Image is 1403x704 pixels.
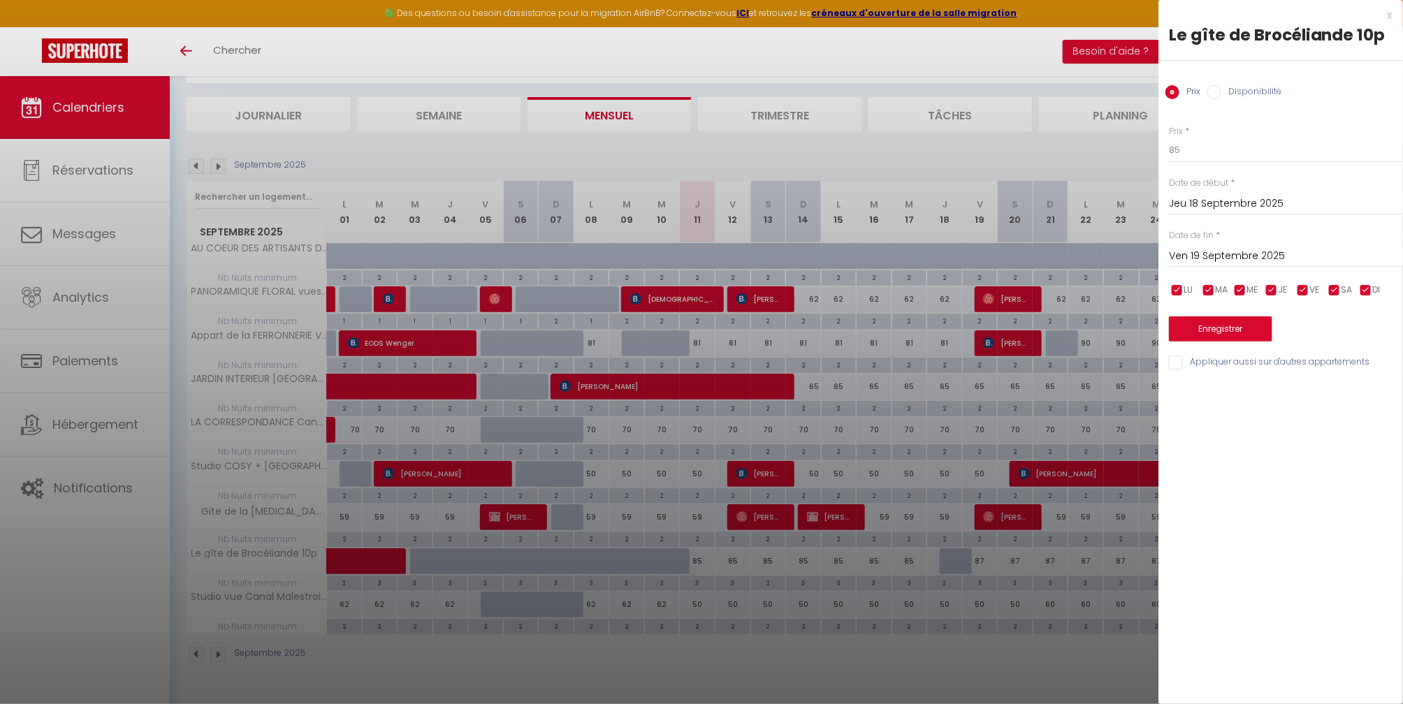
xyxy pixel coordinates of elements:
[1216,284,1228,297] span: MA
[1169,316,1272,342] button: Enregistrer
[1342,284,1353,297] span: SA
[1310,284,1320,297] span: VE
[1279,284,1288,297] span: JE
[1169,229,1214,242] label: Date de fin
[1169,24,1393,46] div: Le gîte de Brocéliande 10p
[1373,284,1381,297] span: DI
[11,6,53,47] button: Ouvrir le widget de chat LiveChat
[1179,85,1200,101] label: Prix
[1247,284,1258,297] span: ME
[1344,641,1393,694] iframe: Chat
[1169,177,1228,190] label: Date de début
[1184,284,1193,297] span: LU
[1169,125,1183,138] label: Prix
[1221,85,1281,101] label: Disponibilité
[1158,7,1393,24] div: x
